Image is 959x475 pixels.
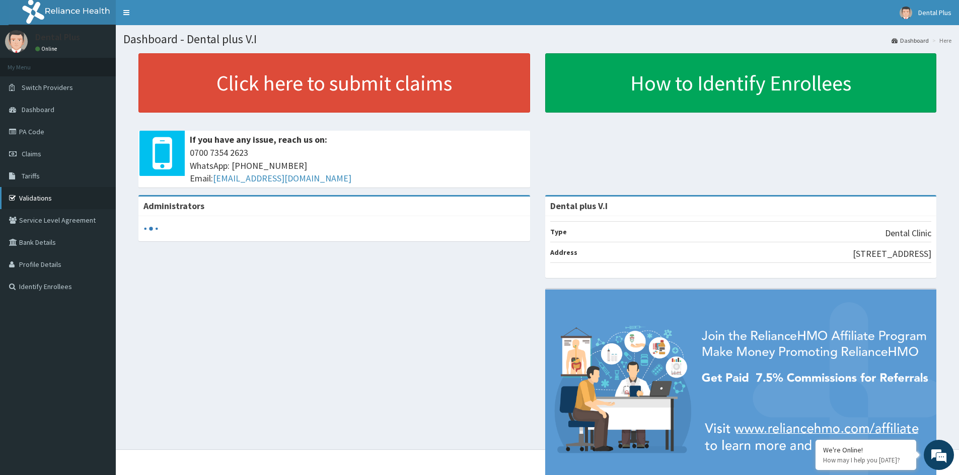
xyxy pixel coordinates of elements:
a: Online [35,45,59,52]
span: Dental Plus [918,8,951,17]
img: User Image [5,30,28,53]
li: Here [930,36,951,45]
b: Administrators [143,200,204,212]
span: Dashboard [22,105,54,114]
a: Dashboard [892,36,929,45]
b: Type [550,227,567,236]
span: 0700 7354 2623 WhatsApp: [PHONE_NUMBER] Email: [190,146,525,185]
span: Tariffs [22,171,40,180]
p: [STREET_ADDRESS] [853,247,931,260]
div: We're Online! [823,445,909,454]
b: Address [550,248,577,257]
img: User Image [900,7,912,19]
a: [EMAIL_ADDRESS][DOMAIN_NAME] [213,172,351,184]
span: Claims [22,149,41,158]
p: Dental Clinic [885,227,931,240]
strong: Dental plus V.I [550,200,608,212]
h1: Dashboard - Dental plus V.I [123,33,951,46]
svg: audio-loading [143,221,159,236]
b: If you have any issue, reach us on: [190,134,327,145]
p: Dental Plus [35,33,80,42]
p: How may I help you today? [823,456,909,464]
a: How to Identify Enrollees [545,53,937,113]
a: Click here to submit claims [138,53,530,113]
span: Switch Providers [22,83,73,92]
